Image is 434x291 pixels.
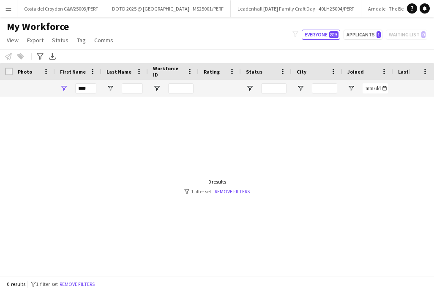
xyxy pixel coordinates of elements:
app-action-btn: Advanced filters [35,51,45,61]
input: Joined Filter Input [363,83,388,93]
div: 1 filter set [184,188,250,195]
button: Open Filter Menu [246,85,254,92]
span: Status [246,69,262,75]
span: Status [52,36,68,44]
button: Applicants1 [344,30,382,40]
input: Last Name Filter Input [122,83,143,93]
input: First Name Filter Input [75,83,96,93]
span: Export [27,36,44,44]
span: 815 [329,31,338,38]
div: 0 results [184,178,250,185]
button: Leadenhall [DATE] Family Craft Day - 40LH25004/PERF [231,0,361,17]
a: Comms [91,35,117,46]
button: DOTD 2025 @ [GEOGRAPHIC_DATA] - MS25001/PERF [105,0,231,17]
a: Export [24,35,47,46]
span: Rating [204,69,220,75]
button: Remove filters [58,280,96,289]
span: Workforce ID [153,65,183,78]
input: Status Filter Input [261,83,287,93]
input: Column with Header Selection [5,68,13,75]
span: City [297,69,306,75]
span: Photo [18,69,32,75]
app-action-btn: Export XLSX [47,51,57,61]
input: Workforce ID Filter Input [168,83,194,93]
span: Tag [77,36,86,44]
button: Open Filter Menu [60,85,68,92]
span: 1 filter set [36,281,58,287]
button: Open Filter Menu [153,85,161,92]
span: Comms [94,36,113,44]
span: First Name [60,69,86,75]
span: View [7,36,19,44]
span: Joined [347,69,364,75]
button: Open Filter Menu [106,85,114,92]
span: Last Name [106,69,131,75]
button: Open Filter Menu [347,85,355,92]
span: Last job [398,69,417,75]
a: Remove filters [215,188,250,195]
input: City Filter Input [312,83,337,93]
a: Tag [74,35,89,46]
span: 1 [377,31,381,38]
button: Costa del Croydon C&W25003/PERF [17,0,105,17]
a: View [3,35,22,46]
button: Everyone815 [302,30,340,40]
button: Open Filter Menu [297,85,304,92]
span: My Workforce [7,20,69,33]
a: Status [49,35,72,46]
